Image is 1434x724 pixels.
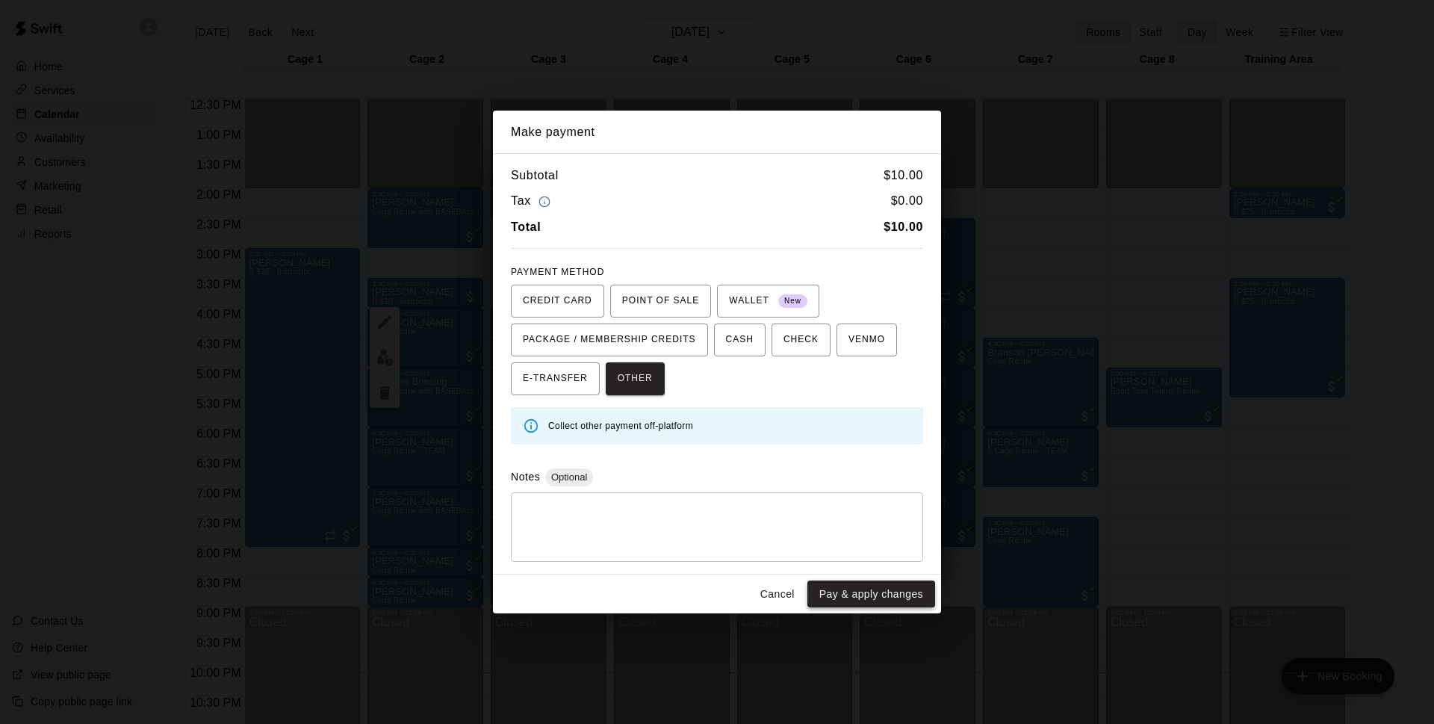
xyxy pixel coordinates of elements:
label: Notes [511,471,540,483]
span: CHECK [783,328,819,352]
button: CASH [714,324,766,356]
button: Cancel [754,581,801,608]
h2: Make payment [493,111,941,154]
span: CASH [726,328,754,352]
h6: Subtotal [511,166,559,185]
button: CREDIT CARD [511,285,604,318]
button: POINT OF SALE [610,285,711,318]
span: VENMO [848,328,885,352]
span: PAYMENT METHOD [511,267,604,277]
h6: Tax [511,191,554,211]
span: WALLET [729,289,807,313]
span: Collect other payment off-platform [548,421,693,431]
span: Optional [545,471,593,483]
h6: $ 0.00 [891,191,923,211]
b: Total [511,220,541,233]
span: New [778,291,807,312]
span: POINT OF SALE [622,289,699,313]
button: OTHER [606,362,665,395]
button: CHECK [772,324,831,356]
span: E-TRANSFER [523,367,588,391]
button: Pay & apply changes [807,581,935,608]
b: $ 10.00 [884,220,923,233]
button: VENMO [836,324,897,356]
span: OTHER [618,367,653,391]
button: E-TRANSFER [511,362,600,395]
h6: $ 10.00 [884,166,923,185]
span: CREDIT CARD [523,289,592,313]
span: PACKAGE / MEMBERSHIP CREDITS [523,328,696,352]
button: PACKAGE / MEMBERSHIP CREDITS [511,324,708,356]
button: WALLET New [717,285,819,318]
